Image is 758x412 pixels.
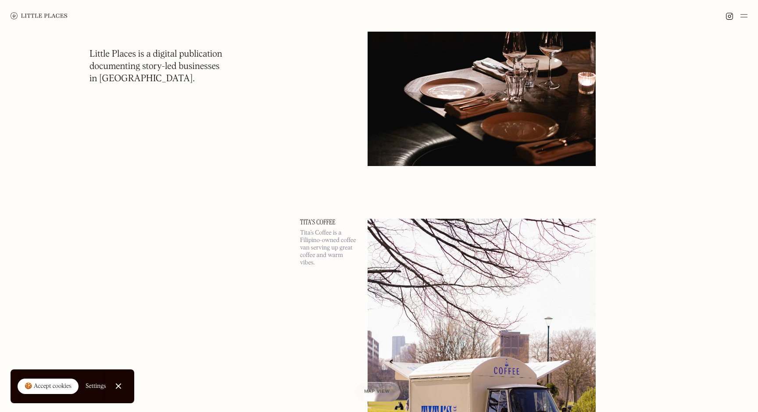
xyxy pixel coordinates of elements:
[110,377,127,395] a: Close Cookie Popup
[18,379,79,394] a: 🍪 Accept cookies
[25,382,72,391] div: 🍪 Accept cookies
[300,219,357,226] a: Tita's Coffee
[300,229,357,266] p: Tita’s Coffee is a Filipino-owned coffee van serving up great coffee and warm vibes.
[89,48,222,85] h1: Little Places is a digital publication documenting story-led businesses in [GEOGRAPHIC_DATA].
[86,383,106,389] div: Settings
[354,382,400,401] a: Map view
[86,376,106,396] a: Settings
[365,389,390,394] span: Map view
